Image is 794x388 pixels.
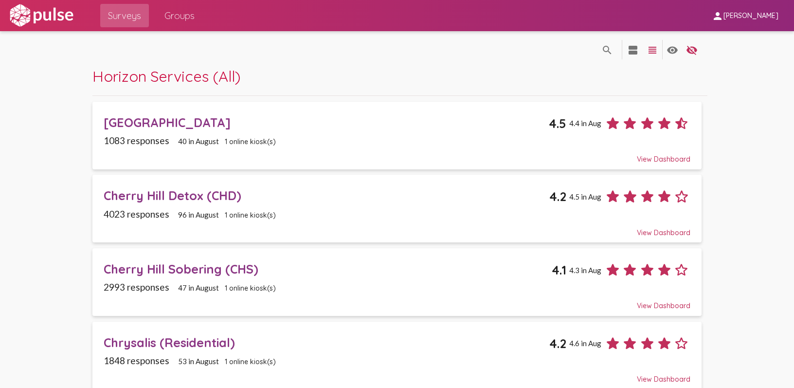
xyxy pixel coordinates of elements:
[157,4,202,27] a: Groups
[104,220,690,237] div: View Dashboard
[92,248,702,316] a: Cherry Hill Sobering (CHS)4.14.3 in Aug2993 responses47 in August1 online kiosk(s)View Dashboard
[178,210,219,219] span: 96 in August
[100,4,149,27] a: Surveys
[569,339,601,348] span: 4.6 in Aug
[225,137,276,146] span: 1 online kiosk(s)
[549,116,566,131] span: 4.5
[104,366,690,384] div: View Dashboard
[647,44,658,56] mat-icon: language
[225,211,276,220] span: 1 online kiosk(s)
[549,336,566,351] span: 4.2
[643,40,662,59] button: language
[104,146,690,164] div: View Dashboard
[569,192,601,201] span: 4.5 in Aug
[569,266,601,275] span: 4.3 in Aug
[549,189,566,204] span: 4.2
[92,67,241,86] span: Horizon Services (All)
[104,281,169,293] span: 2993 responses
[712,10,723,22] mat-icon: person
[723,12,778,20] span: [PERSON_NAME]
[225,284,276,293] span: 1 online kiosk(s)
[104,208,169,220] span: 4023 responses
[704,6,786,24] button: [PERSON_NAME]
[627,44,639,56] mat-icon: language
[8,3,75,28] img: white-logo.svg
[552,262,566,277] span: 4.1
[104,335,549,350] div: Chrysalis (Residential)
[597,40,617,59] button: language
[667,44,678,56] mat-icon: language
[178,357,219,366] span: 53 in August
[682,40,702,59] button: language
[601,44,613,56] mat-icon: language
[104,115,549,130] div: [GEOGRAPHIC_DATA]
[569,119,601,128] span: 4.4 in Aug
[623,40,643,59] button: language
[164,7,195,24] span: Groups
[104,188,549,203] div: Cherry Hill Detox (CHD)
[92,175,702,242] a: Cherry Hill Detox (CHD)4.24.5 in Aug4023 responses96 in August1 online kiosk(s)View Dashboard
[663,40,682,59] button: language
[178,283,219,292] span: 47 in August
[104,355,169,366] span: 1848 responses
[178,137,219,146] span: 40 in August
[108,7,141,24] span: Surveys
[92,102,702,169] a: [GEOGRAPHIC_DATA]4.54.4 in Aug1083 responses40 in August1 online kiosk(s)View Dashboard
[686,44,698,56] mat-icon: language
[104,293,690,310] div: View Dashboard
[225,357,276,366] span: 1 online kiosk(s)
[104,261,552,277] div: Cherry Hill Sobering (CHS)
[104,135,169,146] span: 1083 responses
